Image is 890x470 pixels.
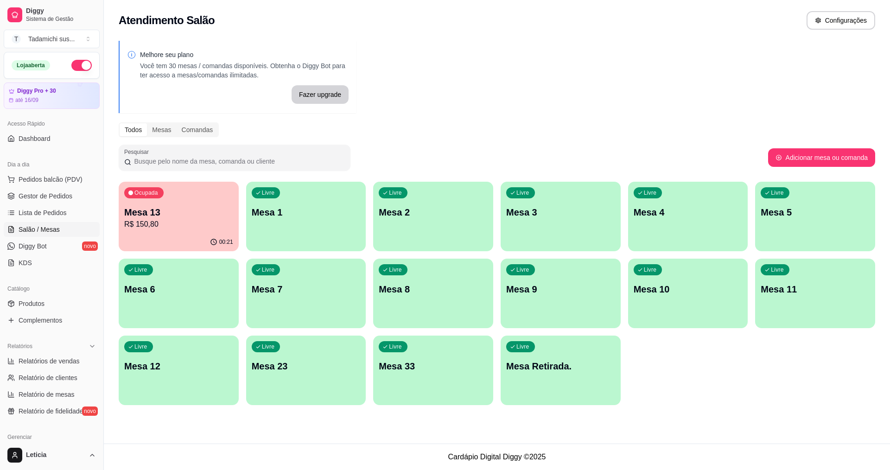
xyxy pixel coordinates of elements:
[19,134,51,143] span: Dashboard
[501,259,621,328] button: LivreMesa 9
[134,343,147,350] p: Livre
[252,206,361,219] p: Mesa 1
[4,387,100,402] a: Relatório de mesas
[628,259,748,328] button: LivreMesa 10
[119,182,239,251] button: OcupadaMesa 13R$ 150,8000:21
[104,444,890,470] footer: Cardápio Digital Diggy © 2025
[755,182,875,251] button: LivreMesa 5
[12,60,50,70] div: Loja aberta
[4,370,100,385] a: Relatório de clientes
[19,406,83,416] span: Relatório de fidelidade
[19,175,83,184] span: Pedidos balcão (PDV)
[516,189,529,197] p: Livre
[19,373,77,382] span: Relatório de clientes
[4,189,100,203] a: Gestor de Pedidos
[262,266,275,273] p: Livre
[4,30,100,48] button: Select a team
[7,343,32,350] span: Relatórios
[26,451,85,459] span: Leticia
[124,148,152,156] label: Pesquisar
[26,15,96,23] span: Sistema de Gestão
[768,148,875,167] button: Adicionar mesa ou comanda
[807,11,875,30] button: Configurações
[379,206,488,219] p: Mesa 2
[246,182,366,251] button: LivreMesa 1
[644,189,657,197] p: Livre
[134,266,147,273] p: Livre
[389,343,402,350] p: Livre
[771,266,784,273] p: Livre
[389,189,402,197] p: Livre
[17,88,56,95] article: Diggy Pro + 30
[19,241,47,251] span: Diggy Bot
[373,259,493,328] button: LivreMesa 8
[252,283,361,296] p: Mesa 7
[634,283,743,296] p: Mesa 10
[131,157,345,166] input: Pesquisar
[19,299,44,308] span: Produtos
[4,404,100,419] a: Relatório de fidelidadenovo
[19,390,75,399] span: Relatório de mesas
[506,360,615,373] p: Mesa Retirada.
[379,360,488,373] p: Mesa 33
[4,222,100,237] a: Salão / Mesas
[4,444,100,466] button: Leticia
[373,336,493,405] button: LivreMesa 33
[124,219,233,230] p: R$ 150,80
[147,123,176,136] div: Mesas
[4,157,100,172] div: Dia a dia
[506,206,615,219] p: Mesa 3
[26,7,96,15] span: Diggy
[140,61,349,80] p: Você tem 30 mesas / comandas disponíveis. Obtenha o Diggy Bot para ter acesso a mesas/comandas il...
[4,239,100,254] a: Diggy Botnovo
[19,191,72,201] span: Gestor de Pedidos
[124,206,233,219] p: Mesa 13
[19,225,60,234] span: Salão / Mesas
[4,354,100,368] a: Relatórios de vendas
[119,336,239,405] button: LivreMesa 12
[501,336,621,405] button: LivreMesa Retirada.
[628,182,748,251] button: LivreMesa 4
[262,189,275,197] p: Livre
[219,238,233,246] p: 00:21
[12,34,21,44] span: T
[119,13,215,28] h2: Atendimento Salão
[4,131,100,146] a: Dashboard
[755,259,875,328] button: LivreMesa 11
[379,283,488,296] p: Mesa 8
[516,266,529,273] p: Livre
[177,123,218,136] div: Comandas
[4,172,100,187] button: Pedidos balcão (PDV)
[4,281,100,296] div: Catálogo
[4,205,100,220] a: Lista de Pedidos
[19,208,67,217] span: Lista de Pedidos
[19,316,62,325] span: Complementos
[644,266,657,273] p: Livre
[771,189,784,197] p: Livre
[28,34,75,44] div: Tadamichi sus ...
[120,123,147,136] div: Todos
[124,283,233,296] p: Mesa 6
[19,356,80,366] span: Relatórios de vendas
[4,313,100,328] a: Complementos
[140,50,349,59] p: Melhore seu plano
[71,60,92,71] button: Alterar Status
[124,360,233,373] p: Mesa 12
[292,85,349,104] button: Fazer upgrade
[19,258,32,267] span: KDS
[262,343,275,350] p: Livre
[4,83,100,109] a: Diggy Pro + 30até 16/09
[4,296,100,311] a: Produtos
[4,255,100,270] a: KDS
[119,259,239,328] button: LivreMesa 6
[15,96,38,104] article: até 16/09
[389,266,402,273] p: Livre
[516,343,529,350] p: Livre
[761,283,870,296] p: Mesa 11
[252,360,361,373] p: Mesa 23
[4,116,100,131] div: Acesso Rápido
[373,182,493,251] button: LivreMesa 2
[4,4,100,26] a: DiggySistema de Gestão
[501,182,621,251] button: LivreMesa 3
[761,206,870,219] p: Mesa 5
